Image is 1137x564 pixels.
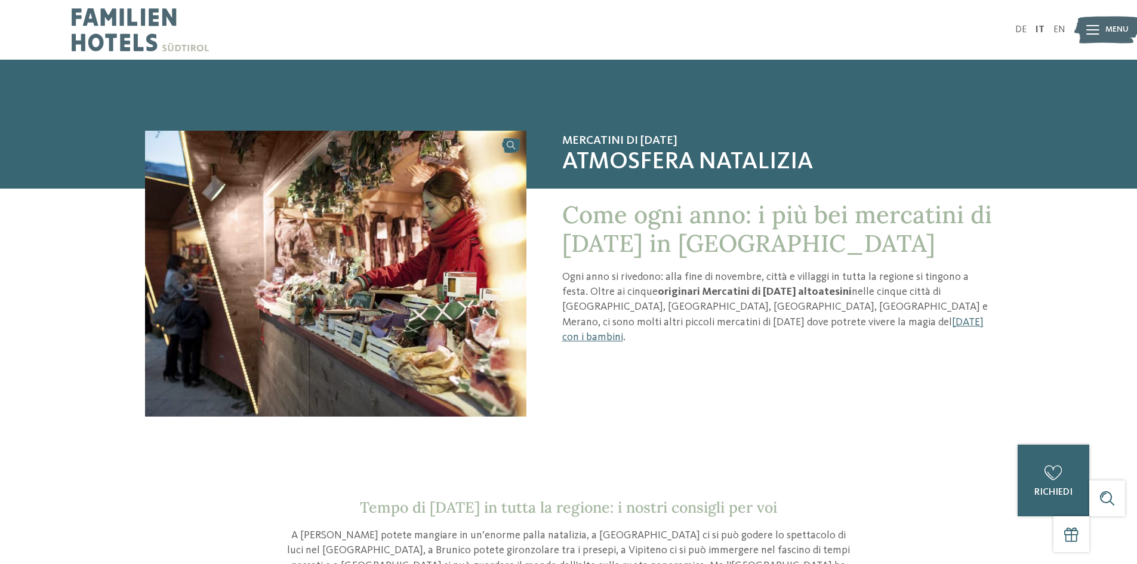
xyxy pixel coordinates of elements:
[562,148,993,177] span: Atmosfera natalizia
[562,317,984,343] a: [DATE] con i bambini
[562,134,993,148] span: Mercatini di [DATE]
[145,131,526,417] img: Mercatini di Natale in Alto Adige: magia pura
[360,498,777,517] span: Tempo di [DATE] in tutta la regione: i nostri consigli per voi
[1015,25,1027,35] a: DE
[562,199,992,258] span: Come ogni anno: i più bei mercatini di [DATE] in [GEOGRAPHIC_DATA]
[658,286,852,297] strong: originari Mercatini di [DATE] altoatesini
[1034,488,1073,497] span: richiedi
[1053,25,1065,35] a: EN
[1036,25,1044,35] a: IT
[1018,445,1089,516] a: richiedi
[1105,24,1129,36] span: Menu
[562,270,993,345] p: Ogni anno si rivedono: alla fine di novembre, città e villaggi in tutta la regione si tingono a f...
